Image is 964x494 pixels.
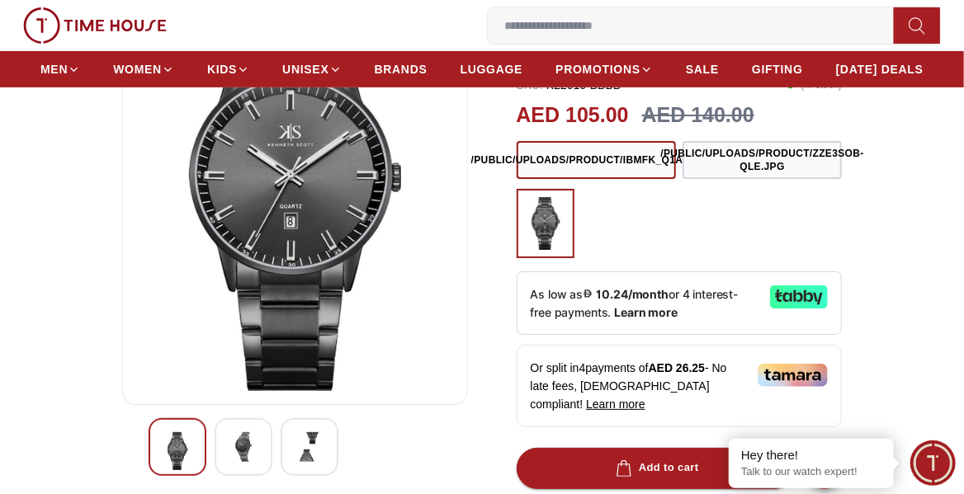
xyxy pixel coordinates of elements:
[517,448,796,489] button: Add to cart
[375,54,428,84] a: BRANDS
[295,432,324,462] img: Kenneth Scott Men's Black Dial Analog Watch - K22010-BBBB
[282,61,328,78] span: UNISEX
[836,54,924,84] a: [DATE] DEALS
[40,54,80,84] a: MEN
[461,54,523,84] a: LUGGAGE
[207,61,237,78] span: KIDS
[836,61,924,78] span: [DATE] DEALS
[752,54,803,84] a: GIFTING
[586,398,645,411] span: Learn more
[525,197,566,250] img: ...
[40,61,68,78] span: MEN
[517,141,677,179] button: /public/uploads/product/IBmFk_Q1AGS.jpg
[517,100,629,131] h2: AED 105.00
[758,364,828,387] img: Tamara
[375,61,428,78] span: BRANDS
[282,54,341,84] a: UNISEX
[686,61,719,78] span: SALE
[612,459,699,478] div: Add to cart
[23,7,167,44] img: ...
[229,432,258,462] img: Kenneth Scott Men's Black Dial Analog Watch - K22010-BBBB
[555,54,653,84] a: PROMOTIONS
[113,61,162,78] span: WOMEN
[649,361,705,374] span: AED 26.25
[555,61,640,78] span: PROMOTIONS
[642,100,754,131] h3: AED 140.00
[683,141,842,179] button: /public/uploads/product/zze3SOb-QLE.jpg
[741,447,881,463] div: Hey there!
[752,61,803,78] span: GIFTING
[741,465,881,479] p: Talk to our watch expert!
[207,54,249,84] a: KIDS
[910,440,956,486] div: Chat Widget
[163,432,192,470] img: Kenneth Scott Men's Black Dial Analog Watch - K22010-BBBB
[517,345,843,427] div: Or split in 4 payments of - No late fees, [DEMOGRAPHIC_DATA] compliant!
[461,61,523,78] span: LUGGAGE
[113,54,174,84] a: WOMEN
[686,54,719,84] a: SALE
